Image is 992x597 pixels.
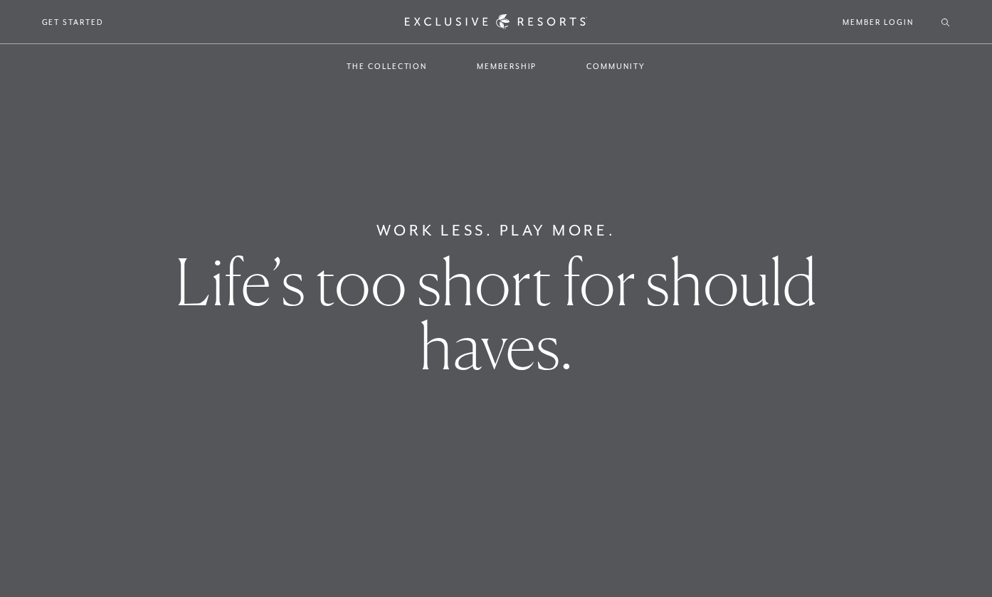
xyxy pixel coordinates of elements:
[174,250,819,378] h1: Life’s too short for should haves.
[463,46,551,87] a: Membership
[42,16,104,28] a: Get Started
[843,16,913,28] a: Member Login
[376,219,616,242] h6: Work Less. Play More.
[572,46,659,87] a: Community
[332,46,441,87] a: The Collection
